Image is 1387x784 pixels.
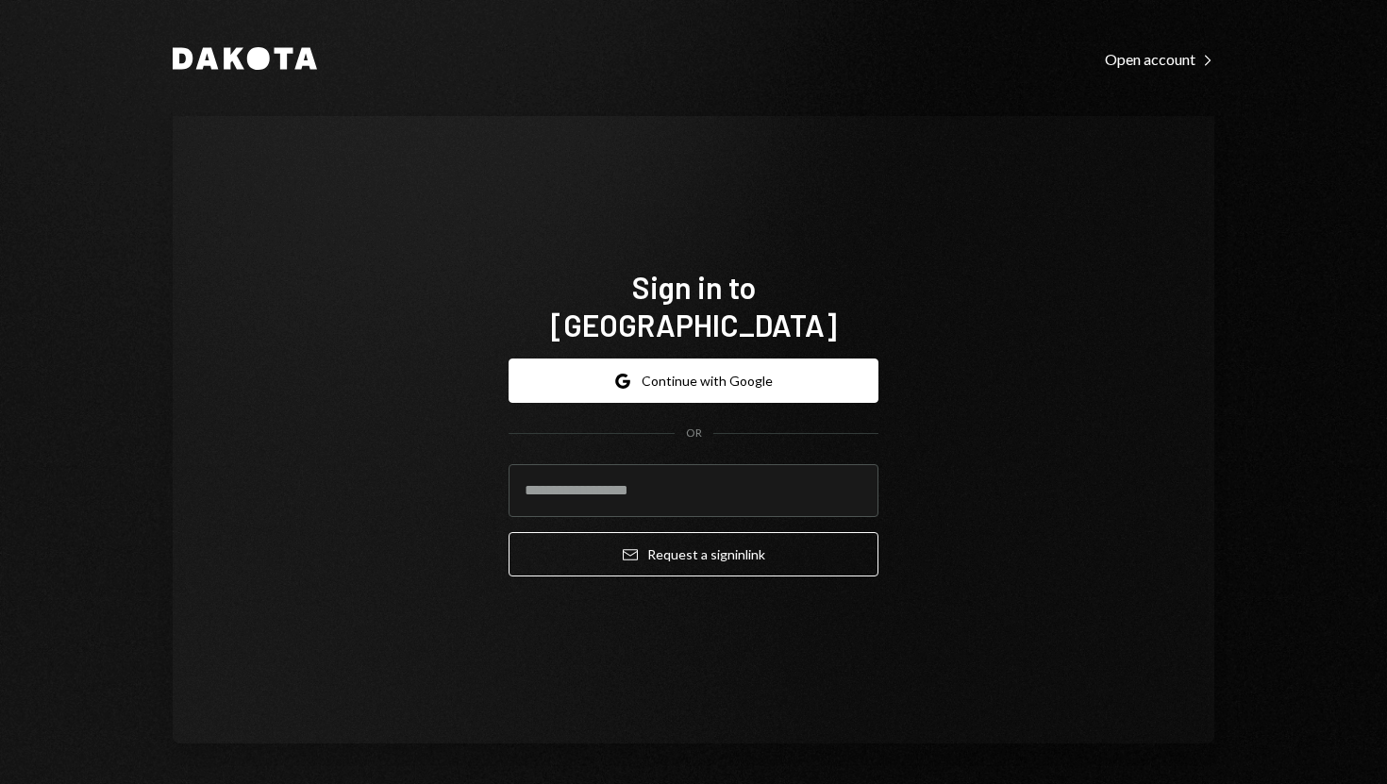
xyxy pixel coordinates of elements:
[509,268,878,343] h1: Sign in to [GEOGRAPHIC_DATA]
[509,359,878,403] button: Continue with Google
[1105,48,1214,69] a: Open account
[1105,50,1214,69] div: Open account
[509,532,878,576] button: Request a signinlink
[686,425,702,442] div: OR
